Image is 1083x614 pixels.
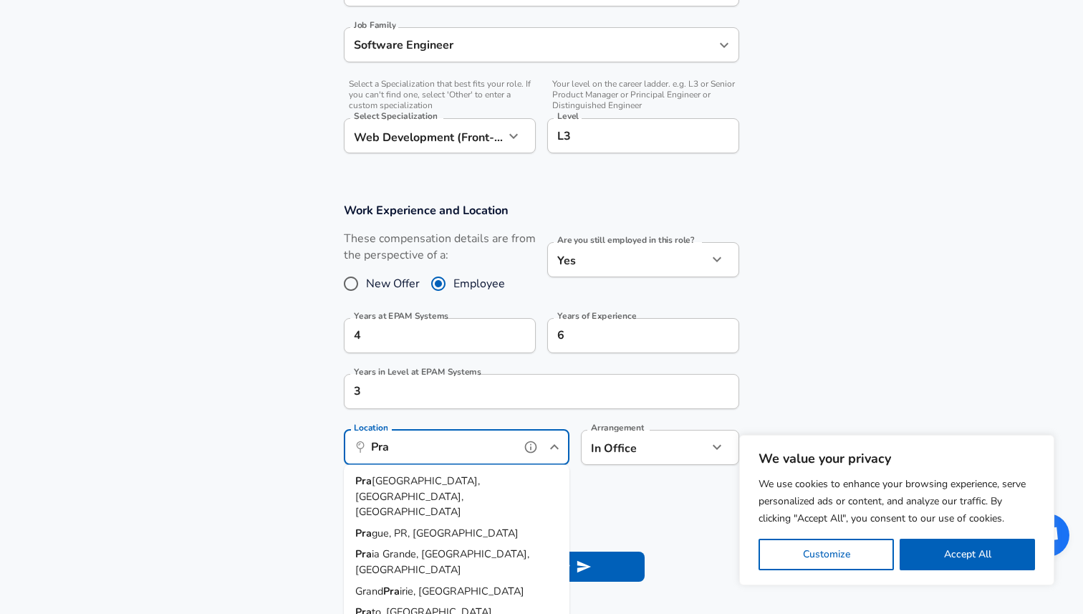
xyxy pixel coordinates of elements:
[900,539,1035,570] button: Accept All
[354,112,437,120] label: Select Specialization
[557,312,636,320] label: Years of Experience
[759,476,1035,527] p: We use cookies to enhance your browsing experience, serve personalized ads or content, and analyz...
[344,202,739,219] h3: Work Experience and Location
[354,368,481,376] label: Years in Level at EPAM Systems
[739,435,1054,585] div: We value your privacy
[355,474,372,488] strong: Pra
[355,583,383,598] span: Grand
[354,312,448,320] label: Years at EPAM Systems
[344,118,504,153] div: Web Development (Front-End)
[557,112,579,120] label: Level
[759,450,1035,467] p: We value your privacy
[581,430,686,465] div: In Office
[354,21,396,29] label: Job Family
[344,79,536,111] span: Select a Specialization that best fits your role. If you can't find one, select 'Other' to enter ...
[355,547,372,561] strong: Pra
[759,539,894,570] button: Customize
[453,275,505,292] span: Employee
[344,374,708,409] input: 1
[355,547,529,577] span: ia Grande, [GEOGRAPHIC_DATA], [GEOGRAPHIC_DATA]
[366,275,420,292] span: New Offer
[520,436,541,458] button: help
[383,583,400,598] strong: Pra
[714,35,734,55] button: Open
[344,231,536,264] label: These compensation details are from the perspective of a:
[354,423,388,432] label: Location
[591,423,644,432] label: Arrangement
[400,583,524,598] span: irie, [GEOGRAPHIC_DATA]
[547,318,708,353] input: 7
[547,79,739,111] span: Your level on the career ladder. e.g. L3 or Senior Product Manager or Principal Engineer or Disti...
[554,125,733,147] input: L3
[355,525,372,539] strong: Pra
[372,525,519,539] span: gue, PR, [GEOGRAPHIC_DATA]
[344,318,504,353] input: 0
[557,236,694,244] label: Are you still employed in this role?
[544,437,564,457] button: Close
[350,34,711,56] input: Software Engineer
[355,474,480,519] span: [GEOGRAPHIC_DATA], [GEOGRAPHIC_DATA], [GEOGRAPHIC_DATA]
[547,242,708,277] div: Yes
